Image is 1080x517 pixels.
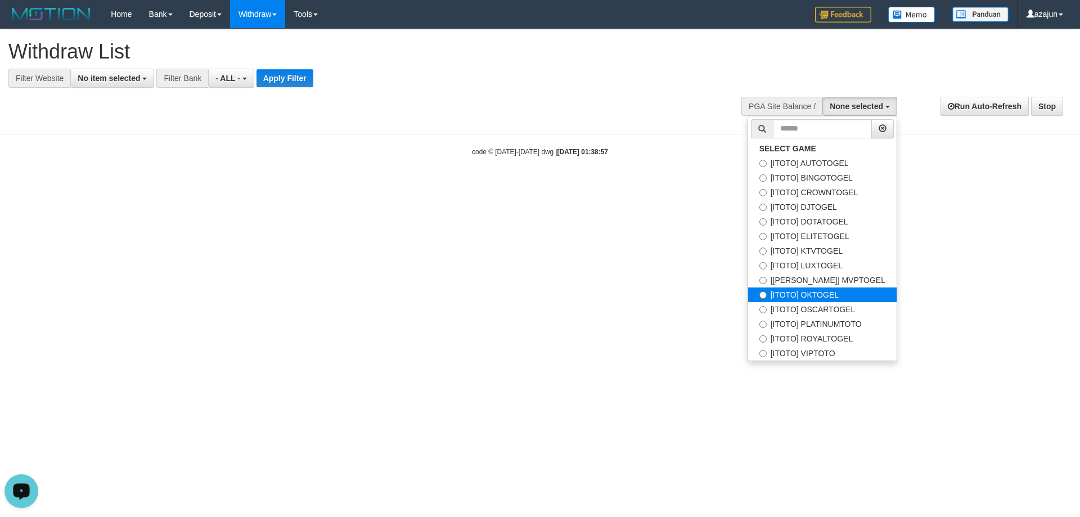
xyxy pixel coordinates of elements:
label: [ITOTO] OKTOGEL [748,287,897,302]
small: code © [DATE]-[DATE] dwg | [472,148,608,156]
div: Filter Website [8,69,70,88]
button: None selected [822,97,897,116]
div: Filter Bank [156,69,208,88]
input: [ITOTO] ELITETOGEL [759,233,767,240]
span: No item selected [78,74,140,83]
label: [ITOTO] PLATINUMTOTO [748,317,897,331]
input: [ITOTO] ROYALTOGEL [759,335,767,343]
label: [ITOTO] ELITETOGEL [748,229,897,244]
div: PGA Site Balance / [741,97,822,116]
input: [ITOTO] CROWNTOGEL [759,189,767,196]
input: [ITOTO] OKTOGEL [759,291,767,299]
label: [ITOTO] ROYALTOGEL [748,331,897,346]
button: Open LiveChat chat widget [4,5,38,38]
label: [ITOTO] DJTOGEL [748,200,897,214]
input: [ITOTO] BINGOTOGEL [759,174,767,182]
span: - ALL - [215,74,240,83]
input: [ITOTO] DJTOGEL [759,204,767,211]
img: MOTION_logo.png [8,6,94,23]
a: Stop [1031,97,1063,116]
label: [ITOTO] BINGOTOGEL [748,170,897,185]
button: No item selected [70,69,154,88]
input: [ITOTO] PLATINUMTOTO [759,321,767,328]
input: [ITOTO] LUXTOGEL [759,262,767,269]
img: panduan.png [952,7,1009,22]
label: [[PERSON_NAME]] MVPTOGEL [748,273,897,287]
button: - ALL - [208,69,254,88]
input: [ITOTO] VIPTOTO [759,350,767,357]
input: [[PERSON_NAME]] MVPTOGEL [759,277,767,284]
label: [ITOTO] AUTOTOGEL [748,156,897,170]
img: Button%20Memo.svg [888,7,935,23]
label: [ITOTO] DOTATOGEL [748,214,897,229]
label: [ITOTO] VIPTOTO [748,346,897,361]
input: [ITOTO] KTVTOGEL [759,248,767,255]
input: [ITOTO] DOTATOGEL [759,218,767,226]
input: [ITOTO] AUTOTOGEL [759,160,767,167]
strong: [DATE] 01:38:57 [557,148,608,156]
label: [ITOTO] CROWNTOGEL [748,185,897,200]
span: None selected [830,102,883,111]
b: SELECT GAME [759,144,816,153]
a: Run Auto-Refresh [940,97,1029,116]
label: [ITOTO] OSCARTOGEL [748,302,897,317]
button: Apply Filter [256,69,313,87]
label: [ITOTO] KTVTOGEL [748,244,897,258]
a: SELECT GAME [748,141,897,156]
label: [ITOTO] LUXTOGEL [748,258,897,273]
img: Feedback.jpg [815,7,871,23]
input: [ITOTO] OSCARTOGEL [759,306,767,313]
h1: Withdraw List [8,41,709,63]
